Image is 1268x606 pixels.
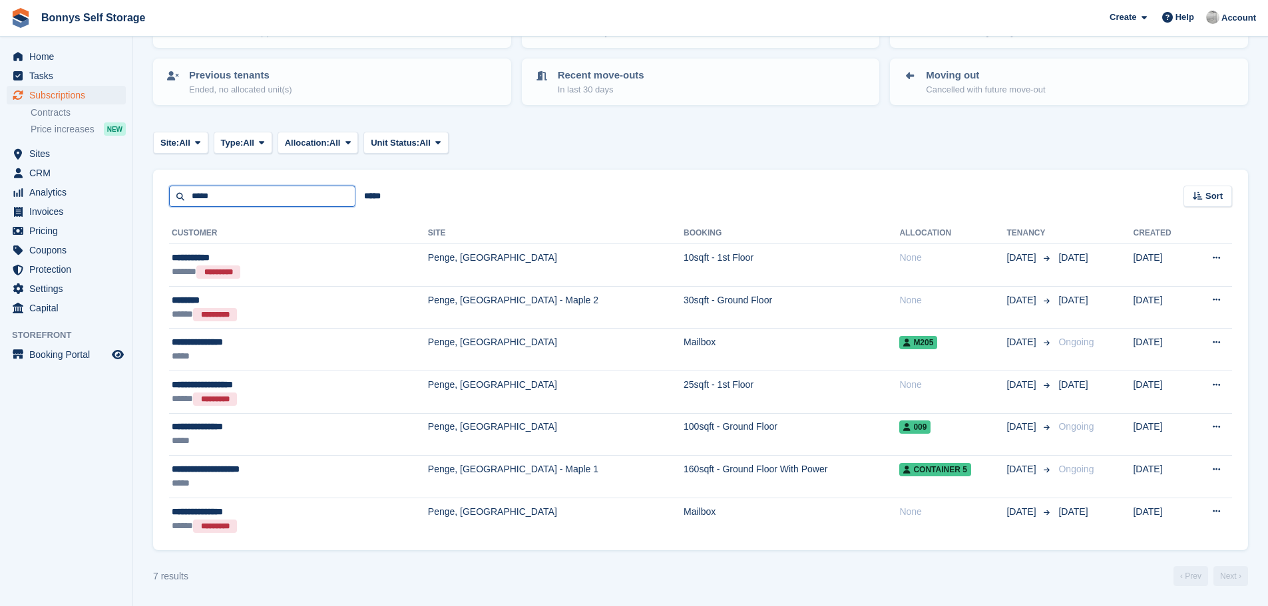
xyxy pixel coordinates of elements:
[428,244,684,287] td: Penge, [GEOGRAPHIC_DATA]
[285,136,329,150] span: Allocation:
[7,299,126,317] a: menu
[419,136,431,150] span: All
[684,371,899,413] td: 25sqft - 1st Floor
[684,498,899,539] td: Mailbox
[1133,498,1190,539] td: [DATE]
[31,122,126,136] a: Price increases NEW
[7,164,126,182] a: menu
[29,67,109,85] span: Tasks
[153,132,208,154] button: Site: All
[926,83,1045,96] p: Cancelled with future move-out
[899,223,1006,244] th: Allocation
[7,260,126,279] a: menu
[7,67,126,85] a: menu
[1058,506,1088,517] span: [DATE]
[428,413,684,456] td: Penge, [GEOGRAPHIC_DATA]
[1006,420,1038,434] span: [DATE]
[36,7,150,29] a: Bonnys Self Storage
[899,251,1006,265] div: None
[160,136,179,150] span: Site:
[1006,251,1038,265] span: [DATE]
[899,505,1006,519] div: None
[1206,11,1219,24] img: James Bonny
[1058,421,1094,432] span: Ongoing
[7,144,126,163] a: menu
[1058,337,1094,347] span: Ongoing
[7,202,126,221] a: menu
[179,136,190,150] span: All
[11,8,31,28] img: stora-icon-8386f47178a22dfd0bd8f6a31ec36ba5ce8667c1dd55bd0f319d3a0aa187defe.svg
[110,347,126,363] a: Preview store
[684,456,899,498] td: 160sqft - Ground Floor With Power
[7,241,126,259] a: menu
[1133,286,1190,329] td: [DATE]
[926,68,1045,83] p: Moving out
[1058,464,1094,474] span: Ongoing
[1133,223,1190,244] th: Created
[371,136,419,150] span: Unit Status:
[1006,293,1038,307] span: [DATE]
[684,286,899,329] td: 30sqft - Ground Floor
[684,413,899,456] td: 100sqft - Ground Floor
[1205,190,1223,203] span: Sort
[1133,244,1190,287] td: [DATE]
[428,456,684,498] td: Penge, [GEOGRAPHIC_DATA] - Maple 1
[7,222,126,240] a: menu
[1006,223,1053,244] th: Tenancy
[1006,335,1038,349] span: [DATE]
[29,222,109,240] span: Pricing
[1171,566,1251,586] nav: Page
[1133,413,1190,456] td: [DATE]
[1058,295,1088,305] span: [DATE]
[189,83,292,96] p: Ended, no allocated unit(s)
[29,183,109,202] span: Analytics
[1173,566,1208,586] a: Previous
[523,60,879,104] a: Recent move-outs In last 30 days
[1133,371,1190,413] td: [DATE]
[1058,252,1088,263] span: [DATE]
[1133,456,1190,498] td: [DATE]
[7,183,126,202] a: menu
[153,569,188,583] div: 7 results
[1221,11,1256,25] span: Account
[29,299,109,317] span: Capital
[31,123,95,136] span: Price increases
[12,329,132,342] span: Storefront
[221,136,244,150] span: Type:
[558,83,644,96] p: In last 30 days
[428,371,684,413] td: Penge, [GEOGRAPHIC_DATA]
[684,329,899,371] td: Mailbox
[29,86,109,104] span: Subscriptions
[428,498,684,539] td: Penge, [GEOGRAPHIC_DATA]
[1058,379,1088,390] span: [DATE]
[7,47,126,66] a: menu
[899,463,970,476] span: Container 5
[29,47,109,66] span: Home
[29,164,109,182] span: CRM
[1110,11,1136,24] span: Create
[7,86,126,104] a: menu
[7,279,126,298] a: menu
[29,345,109,364] span: Booking Portal
[899,378,1006,392] div: None
[899,293,1006,307] div: None
[428,329,684,371] td: Penge, [GEOGRAPHIC_DATA]
[1175,11,1194,24] span: Help
[329,136,341,150] span: All
[29,241,109,259] span: Coupons
[1006,378,1038,392] span: [DATE]
[7,345,126,364] a: menu
[684,244,899,287] td: 10sqft - 1st Floor
[1213,566,1248,586] a: Next
[428,223,684,244] th: Site
[214,132,272,154] button: Type: All
[189,68,292,83] p: Previous tenants
[899,336,937,349] span: M205
[428,286,684,329] td: Penge, [GEOGRAPHIC_DATA] - Maple 2
[1006,462,1038,476] span: [DATE]
[104,122,126,136] div: NEW
[29,279,109,298] span: Settings
[899,420,931,434] span: 009
[154,60,510,104] a: Previous tenants Ended, no allocated unit(s)
[1133,329,1190,371] td: [DATE]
